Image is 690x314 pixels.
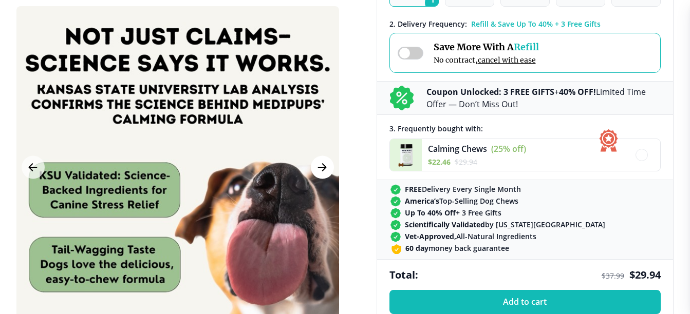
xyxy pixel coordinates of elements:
[503,297,547,307] span: Add to cart
[405,231,456,241] strong: Vet-Approved,
[389,124,483,133] span: 3 . Frequently bought with:
[428,157,451,167] span: $ 22.46
[559,86,596,97] b: 40% OFF!
[471,19,601,29] span: Refill & Save Up To 40% + 3 Free Gifts
[405,220,485,229] strong: Scientifically Validated
[405,208,456,218] strong: Up To 40% Off
[426,86,554,97] b: Coupon Unlocked: 3 FREE GIFTS
[629,268,661,282] span: $ 29.94
[455,157,477,167] span: $ 29.94
[428,143,487,154] span: Calming Chews
[514,41,539,53] span: Refill
[405,184,422,194] strong: FREE
[602,271,624,281] span: $ 37.99
[405,196,439,206] strong: America’s
[405,231,536,241] span: All-Natural Ingredients
[405,208,501,218] span: + 3 Free Gifts
[389,290,661,314] button: Add to cart
[389,19,467,29] span: 2 . Delivery Frequency:
[22,156,45,179] button: Previous Image
[311,156,334,179] button: Next Image
[405,220,605,229] span: by [US_STATE][GEOGRAPHIC_DATA]
[405,243,428,253] strong: 60 day
[478,55,536,65] span: cancel with ease
[390,139,422,171] img: Calming Chews - Medipups
[405,196,518,206] span: Top-Selling Dog Chews
[405,243,509,253] span: money back guarantee
[491,143,526,154] span: (25% off)
[434,55,539,65] span: No contract,
[405,184,521,194] span: Delivery Every Single Month
[434,41,539,53] span: Save More With A
[426,86,661,110] p: + Limited Time Offer — Don’t Miss Out!
[389,268,418,282] span: Total:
